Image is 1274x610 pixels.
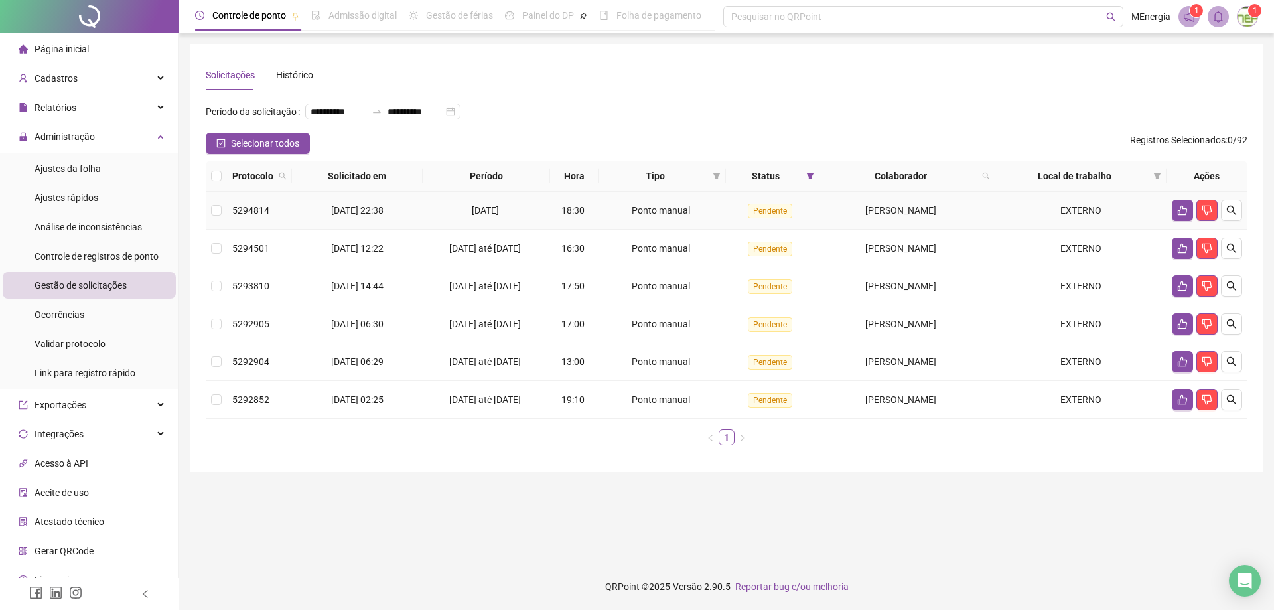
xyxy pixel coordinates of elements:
[232,169,273,183] span: Protocolo
[731,169,800,183] span: Status
[748,393,792,408] span: Pendente
[49,586,62,599] span: linkedin
[1226,356,1237,367] span: search
[35,192,98,203] span: Ajustes rápidos
[1226,243,1237,254] span: search
[1177,394,1188,405] span: like
[1130,133,1247,154] span: : 0 / 92
[35,339,106,349] span: Validar protocolo
[1190,4,1203,17] sup: 1
[865,319,936,329] span: [PERSON_NAME]
[331,356,384,367] span: [DATE] 06:29
[449,356,521,367] span: [DATE] até [DATE]
[19,575,28,585] span: dollar
[372,106,382,117] span: to
[206,68,255,82] div: Solicitações
[1202,394,1212,405] span: dislike
[19,103,28,112] span: file
[232,319,269,329] span: 5292905
[1202,281,1212,291] span: dislike
[1130,135,1226,145] span: Registros Selecionados
[35,251,159,262] span: Controle de registros de ponto
[865,281,936,291] span: [PERSON_NAME]
[865,243,936,254] span: [PERSON_NAME]
[232,356,269,367] span: 5292904
[673,581,702,592] span: Versão
[616,10,701,21] span: Folha de pagamento
[632,356,690,367] span: Ponto manual
[735,429,750,445] li: Próxima página
[1153,172,1161,180] span: filter
[449,243,521,254] span: [DATE] até [DATE]
[331,281,384,291] span: [DATE] 14:44
[632,281,690,291] span: Ponto manual
[35,44,89,54] span: Página inicial
[19,74,28,83] span: user-add
[561,394,585,405] span: 19:10
[276,166,289,186] span: search
[331,319,384,329] span: [DATE] 06:30
[276,68,313,82] div: Histórico
[865,394,936,405] span: [PERSON_NAME]
[35,102,76,113] span: Relatórios
[232,205,269,216] span: 5294814
[995,381,1166,419] td: EXTERNO
[35,368,135,378] span: Link para registro rápido
[719,429,735,445] li: 1
[1226,205,1237,216] span: search
[1212,11,1224,23] span: bell
[735,429,750,445] button: right
[29,586,42,599] span: facebook
[550,161,598,192] th: Hora
[748,204,792,218] span: Pendente
[1253,6,1257,15] span: 1
[35,429,84,439] span: Integrações
[995,192,1166,230] td: EXTERNO
[195,11,204,20] span: clock-circle
[232,281,269,291] span: 5293810
[35,222,142,232] span: Análise de inconsistências
[409,11,418,20] span: sun
[1106,12,1116,22] span: search
[713,172,721,180] span: filter
[141,589,150,599] span: left
[979,166,993,186] span: search
[1177,319,1188,329] span: like
[982,172,990,180] span: search
[561,205,585,216] span: 18:30
[806,172,814,180] span: filter
[216,139,226,148] span: check-square
[291,12,299,20] span: pushpin
[449,394,521,405] span: [DATE] até [DATE]
[804,166,817,186] span: filter
[561,319,585,329] span: 17:00
[19,459,28,468] span: api
[632,205,690,216] span: Ponto manual
[1226,281,1237,291] span: search
[311,11,320,20] span: file-done
[1177,205,1188,216] span: like
[1202,243,1212,254] span: dislike
[707,434,715,442] span: left
[522,10,574,21] span: Painel do DP
[739,434,746,442] span: right
[472,205,499,216] span: [DATE]
[35,516,104,527] span: Atestado técnico
[328,10,397,21] span: Admissão digital
[604,169,708,183] span: Tipo
[1226,394,1237,405] span: search
[1202,205,1212,216] span: dislike
[995,305,1166,343] td: EXTERNO
[231,136,299,151] span: Selecionar todos
[19,132,28,141] span: lock
[1229,565,1261,597] div: Open Intercom Messenger
[35,487,89,498] span: Aceite de uso
[35,546,94,556] span: Gerar QRCode
[292,161,423,192] th: Solicitado em
[19,546,28,556] span: qrcode
[35,309,84,320] span: Ocorrências
[865,205,936,216] span: [PERSON_NAME]
[35,575,78,585] span: Financeiro
[1202,356,1212,367] span: dislike
[19,488,28,497] span: audit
